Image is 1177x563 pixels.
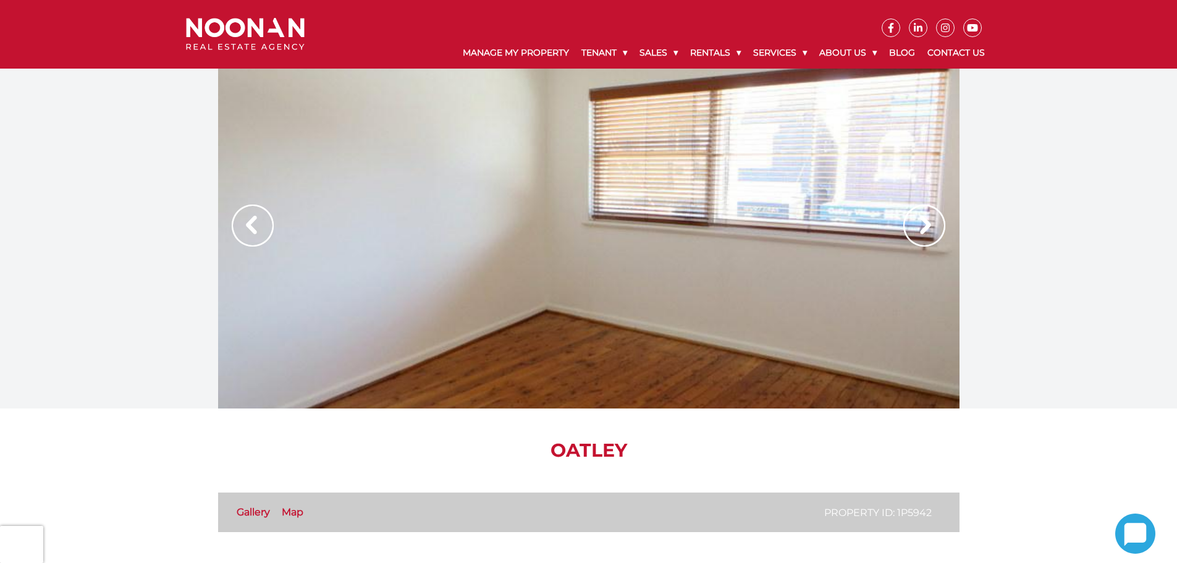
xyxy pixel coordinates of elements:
[824,505,932,520] p: Property ID: 1P5942
[282,506,303,518] a: Map
[186,18,305,51] img: Noonan Real Estate Agency
[903,205,945,247] img: Arrow slider
[921,37,991,69] a: Contact Us
[883,37,921,69] a: Blog
[457,37,575,69] a: Manage My Property
[747,37,813,69] a: Services
[633,37,684,69] a: Sales
[232,205,274,247] img: Arrow slider
[575,37,633,69] a: Tenant
[237,506,270,518] a: Gallery
[218,439,960,462] h1: OATLEY
[684,37,747,69] a: Rentals
[813,37,883,69] a: About Us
